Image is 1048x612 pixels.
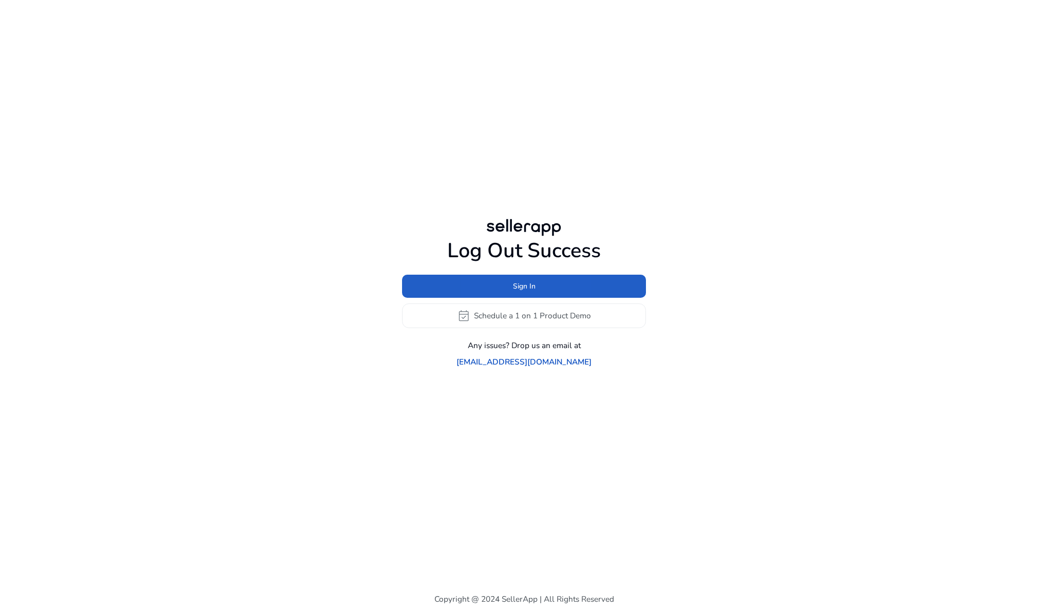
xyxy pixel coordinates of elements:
[468,339,581,351] p: Any issues? Drop us an email at
[402,303,646,328] button: event_availableSchedule a 1 on 1 Product Demo
[456,356,592,368] a: [EMAIL_ADDRESS][DOMAIN_NAME]
[402,239,646,263] h1: Log Out Success
[513,281,536,292] span: Sign In
[457,309,470,322] span: event_available
[402,275,646,298] button: Sign In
